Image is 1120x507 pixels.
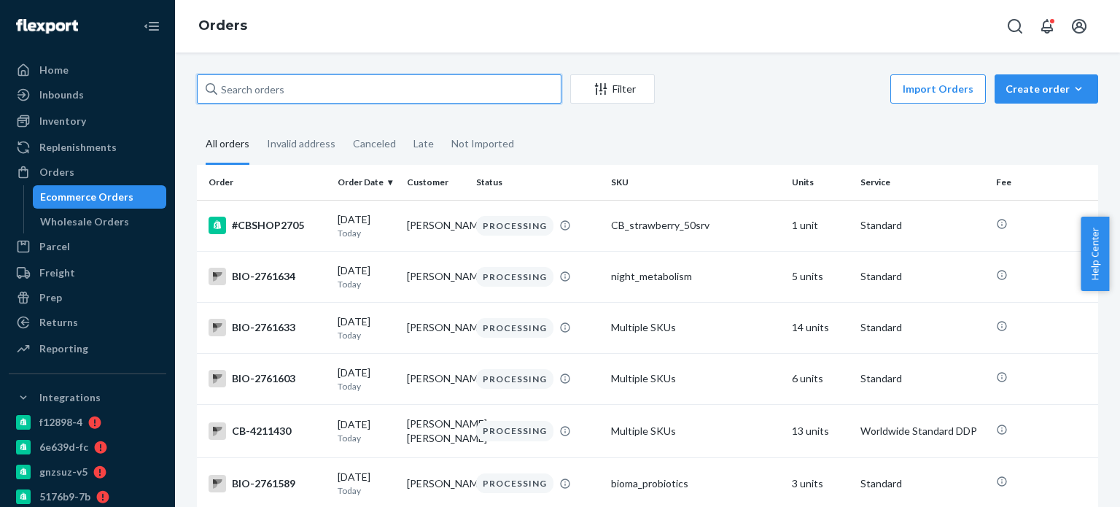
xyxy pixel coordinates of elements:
td: Multiple SKUs [605,405,785,458]
a: Ecommerce Orders [33,185,167,209]
a: Inventory [9,109,166,133]
div: Invalid address [267,125,335,163]
div: Replenishments [39,140,117,155]
a: f12898-4 [9,411,166,434]
button: Open notifications [1032,12,1062,41]
td: 14 units [786,302,855,353]
div: [DATE] [338,417,395,444]
div: Returns [39,315,78,330]
img: Flexport logo [16,19,78,34]
div: [DATE] [338,365,395,392]
div: Ecommerce Orders [40,190,133,204]
div: BIO-2761633 [209,319,326,336]
button: Import Orders [890,74,986,104]
button: Open account menu [1065,12,1094,41]
th: SKU [605,165,785,200]
p: Standard [860,269,984,284]
div: Orders [39,165,74,179]
div: Late [413,125,434,163]
div: BIO-2761634 [209,268,326,285]
td: 5 units [786,251,855,302]
div: Not Imported [451,125,514,163]
p: Today [338,380,395,392]
div: Wholesale Orders [40,214,129,229]
div: Integrations [39,390,101,405]
button: Help Center [1081,217,1109,291]
div: Create order [1006,82,1087,96]
div: PROCESSING [476,473,553,493]
div: PROCESSING [476,369,553,389]
p: Standard [860,476,984,491]
div: bioma_probiotics [611,476,779,491]
div: Customer [407,176,464,188]
div: Inventory [39,114,86,128]
div: Home [39,63,69,77]
div: CB-4211430 [209,422,326,440]
a: Inbounds [9,83,166,107]
a: Replenishments [9,136,166,159]
th: Fee [990,165,1098,200]
button: Create order [995,74,1098,104]
div: Freight [39,266,75,280]
td: [PERSON_NAME] [401,302,470,353]
p: Standard [860,320,984,335]
a: Reporting [9,337,166,360]
p: Standard [860,218,984,233]
div: All orders [206,125,249,165]
div: f12898-4 [39,415,82,430]
a: Orders [9,160,166,184]
p: Standard [860,371,984,386]
td: Multiple SKUs [605,302,785,353]
div: Canceled [353,125,396,163]
div: 6e639d-fc [39,440,88,454]
div: Filter [571,82,654,96]
div: PROCESSING [476,267,553,287]
td: 1 unit [786,200,855,251]
a: Returns [9,311,166,334]
button: Integrations [9,386,166,409]
div: [DATE] [338,263,395,290]
button: Open Search Box [1000,12,1030,41]
div: PROCESSING [476,421,553,441]
div: Prep [39,290,62,305]
a: 6e639d-fc [9,436,166,459]
td: [PERSON_NAME] [401,353,470,404]
td: [PERSON_NAME] [401,200,470,251]
div: [DATE] [338,212,395,239]
td: 6 units [786,353,855,404]
th: Order Date [332,165,401,200]
div: [DATE] [338,314,395,341]
button: Filter [570,74,655,104]
th: Service [855,165,989,200]
div: PROCESSING [476,318,553,338]
td: Multiple SKUs [605,353,785,404]
div: #CBSHOP2705 [209,217,326,234]
p: Today [338,278,395,290]
p: Today [338,329,395,341]
td: 13 units [786,405,855,458]
td: [PERSON_NAME] [PERSON_NAME] [401,405,470,458]
a: gnzsuz-v5 [9,460,166,484]
div: gnzsuz-v5 [39,465,87,479]
div: Inbounds [39,88,84,102]
p: Today [338,227,395,239]
p: Today [338,432,395,444]
a: Prep [9,286,166,309]
th: Units [786,165,855,200]
div: [DATE] [338,470,395,497]
p: Today [338,484,395,497]
div: BIO-2761603 [209,370,326,387]
div: CB_strawberry_50srv [611,218,779,233]
a: Orders [198,18,247,34]
a: Parcel [9,235,166,258]
td: [PERSON_NAME] [401,251,470,302]
input: Search orders [197,74,561,104]
button: Close Navigation [137,12,166,41]
a: Home [9,58,166,82]
div: night_metabolism [611,269,779,284]
div: Parcel [39,239,70,254]
a: Freight [9,261,166,285]
p: Worldwide Standard DDP [860,424,984,438]
a: Wholesale Orders [33,210,167,233]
